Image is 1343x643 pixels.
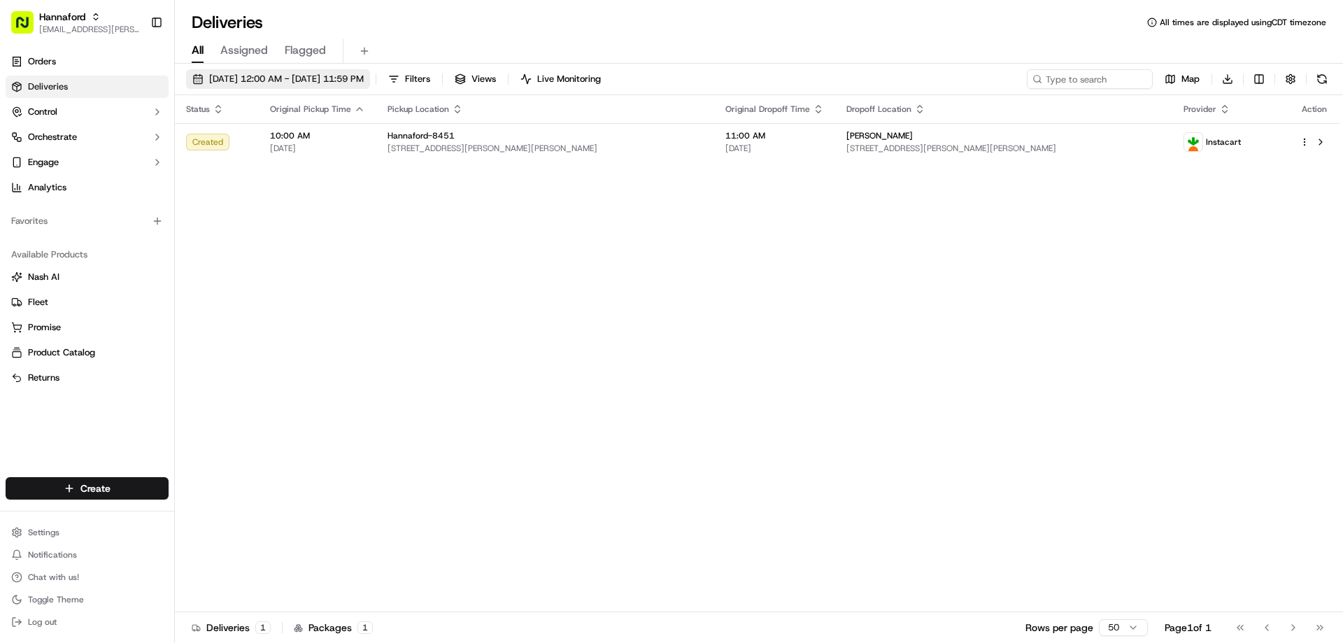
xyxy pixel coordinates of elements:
[28,271,59,283] span: Nash AI
[6,316,169,339] button: Promise
[846,143,1162,154] span: [STREET_ADDRESS][PERSON_NAME][PERSON_NAME]
[255,621,271,634] div: 1
[1206,136,1241,148] span: Instacart
[28,321,61,334] span: Promise
[725,130,824,141] span: 11:00 AM
[6,126,169,148] button: Orchestrate
[238,138,255,155] button: Start new chat
[725,104,810,115] span: Original Dropoff Time
[388,130,455,141] span: Hannaford-8451
[39,24,139,35] button: [EMAIL_ADDRESS][PERSON_NAME][DOMAIN_NAME]
[28,181,66,194] span: Analytics
[28,572,79,583] span: Chat with us!
[11,321,163,334] a: Promise
[1184,133,1202,151] img: profile_instacart_ahold_partner.png
[48,148,177,159] div: We're available if you need us!
[113,197,230,222] a: 💻API Documentation
[6,477,169,500] button: Create
[1312,69,1332,89] button: Refresh
[6,567,169,587] button: Chat with us!
[220,42,268,59] span: Assigned
[6,50,169,73] a: Orders
[28,131,77,143] span: Orchestrate
[270,143,365,154] span: [DATE]
[1165,621,1211,635] div: Page 1 of 1
[357,621,373,634] div: 1
[1300,104,1329,115] div: Action
[6,266,169,288] button: Nash AI
[186,69,370,89] button: [DATE] 12:00 AM - [DATE] 11:59 PM
[537,73,601,85] span: Live Monitoring
[192,42,204,59] span: All
[725,143,824,154] span: [DATE]
[28,527,59,538] span: Settings
[270,130,365,141] span: 10:00 AM
[28,55,56,68] span: Orders
[471,73,496,85] span: Views
[6,545,169,565] button: Notifications
[28,594,84,605] span: Toggle Theme
[6,101,169,123] button: Control
[11,271,163,283] a: Nash AI
[294,621,373,635] div: Packages
[8,197,113,222] a: 📗Knowledge Base
[846,104,911,115] span: Dropoff Location
[1184,104,1216,115] span: Provider
[270,104,351,115] span: Original Pickup Time
[1181,73,1200,85] span: Map
[186,104,210,115] span: Status
[11,372,163,384] a: Returns
[28,346,95,359] span: Product Catalog
[80,481,111,495] span: Create
[6,523,169,542] button: Settings
[28,203,107,217] span: Knowledge Base
[6,590,169,609] button: Toggle Theme
[14,56,255,78] p: Welcome 👋
[11,346,163,359] a: Product Catalog
[6,291,169,313] button: Fleet
[6,210,169,232] div: Favorites
[6,243,169,266] div: Available Products
[6,341,169,364] button: Product Catalog
[1160,17,1326,28] span: All times are displayed using CDT timezone
[28,616,57,628] span: Log out
[192,621,271,635] div: Deliveries
[209,73,364,85] span: [DATE] 12:00 AM - [DATE] 11:59 PM
[6,612,169,632] button: Log out
[1027,69,1153,89] input: Type to search
[48,134,229,148] div: Start new chat
[14,134,39,159] img: 1736555255976-a54dd68f-1ca7-489b-9aae-adbdc363a1c4
[118,204,129,215] div: 💻
[6,6,145,39] button: Hannaford[EMAIL_ADDRESS][PERSON_NAME][DOMAIN_NAME]
[514,69,607,89] button: Live Monitoring
[388,104,449,115] span: Pickup Location
[132,203,225,217] span: API Documentation
[99,236,169,248] a: Powered byPylon
[28,372,59,384] span: Returns
[28,549,77,560] span: Notifications
[28,80,68,93] span: Deliveries
[405,73,430,85] span: Filters
[39,10,85,24] button: Hannaford
[28,106,57,118] span: Control
[6,151,169,174] button: Engage
[448,69,502,89] button: Views
[285,42,326,59] span: Flagged
[11,296,163,309] a: Fleet
[382,69,436,89] button: Filters
[388,143,703,154] span: [STREET_ADDRESS][PERSON_NAME][PERSON_NAME]
[1158,69,1206,89] button: Map
[1025,621,1093,635] p: Rows per page
[36,90,252,105] input: Got a question? Start typing here...
[28,296,48,309] span: Fleet
[192,11,263,34] h1: Deliveries
[6,367,169,389] button: Returns
[14,204,25,215] div: 📗
[139,237,169,248] span: Pylon
[846,130,913,141] span: [PERSON_NAME]
[6,76,169,98] a: Deliveries
[6,176,169,199] a: Analytics
[14,14,42,42] img: Nash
